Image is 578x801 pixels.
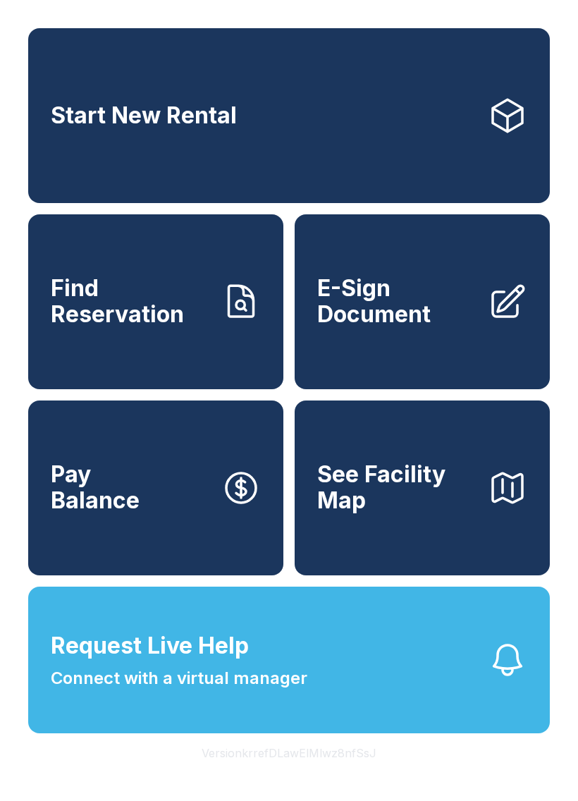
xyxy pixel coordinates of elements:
span: Start New Rental [51,103,237,129]
a: Start New Rental [28,28,550,203]
button: See Facility Map [295,400,550,575]
span: Pay Balance [51,462,140,513]
span: E-Sign Document [317,276,476,327]
button: VersionkrrefDLawElMlwz8nfSsJ [190,733,388,773]
button: PayBalance [28,400,283,575]
button: Request Live HelpConnect with a virtual manager [28,587,550,733]
a: Find Reservation [28,214,283,389]
span: Request Live Help [51,629,249,663]
span: Connect with a virtual manager [51,666,307,691]
span: See Facility Map [317,462,476,513]
a: E-Sign Document [295,214,550,389]
span: Find Reservation [51,276,210,327]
